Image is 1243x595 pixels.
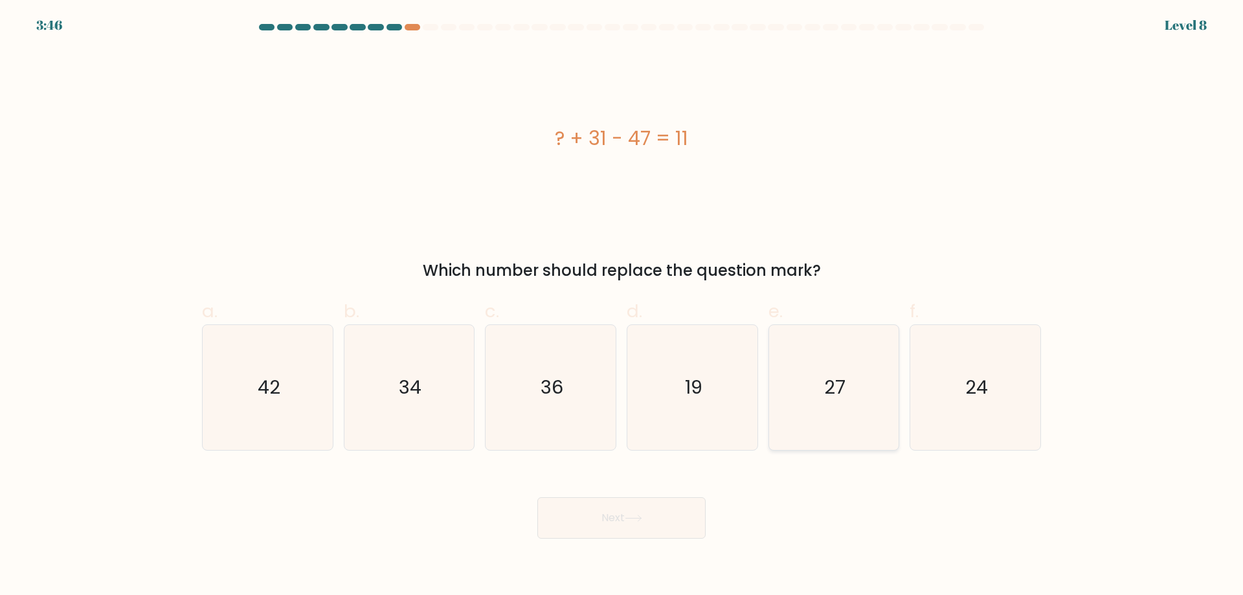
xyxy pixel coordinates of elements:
[258,374,280,400] text: 42
[202,298,218,324] span: a.
[685,374,702,400] text: 19
[768,298,783,324] span: e.
[541,374,563,400] text: 36
[344,298,359,324] span: b.
[627,298,642,324] span: d.
[910,298,919,324] span: f.
[485,298,499,324] span: c.
[202,124,1041,153] div: ? + 31 - 47 = 11
[537,497,706,539] button: Next
[1165,16,1207,35] div: Level 8
[965,374,988,400] text: 24
[824,374,845,400] text: 27
[36,16,62,35] div: 3:46
[399,374,421,400] text: 34
[210,259,1033,282] div: Which number should replace the question mark?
